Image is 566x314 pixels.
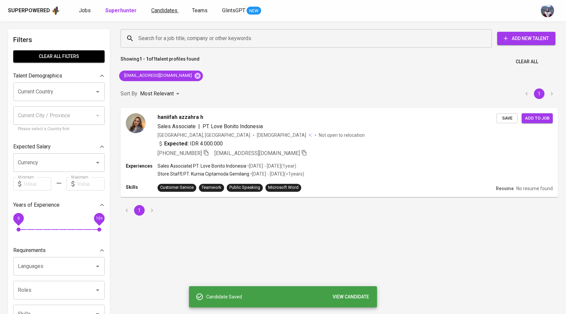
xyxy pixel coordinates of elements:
span: [EMAIL_ADDRESS][DOMAIN_NAME] [119,73,196,79]
h6: Filters [13,34,105,45]
button: page 1 [534,88,544,99]
a: GlintsGPT NEW [222,7,261,15]
p: Sales Associate | PT. Love Bonito Indonesia [158,163,246,169]
p: Please select a Country first [18,126,100,132]
p: • [DATE] - [DATE] ( 1 year ) [246,163,296,169]
a: Superhunter [105,7,138,15]
button: Open [93,87,102,96]
b: Superhunter [105,7,137,14]
span: Add to job [525,115,549,122]
input: Value [24,177,51,190]
div: Customer Service [160,184,194,191]
nav: pagination navigation [120,205,158,216]
p: Resume [496,185,514,192]
b: 1 [153,56,156,62]
b: 1 - 1 [139,56,149,62]
span: [DEMOGRAPHIC_DATA] [257,132,307,138]
span: PT. Love Bonito Indonesia [203,123,263,130]
div: Public Speaking [229,184,260,191]
span: 10+ [96,216,103,221]
button: Add New Talent [497,32,555,45]
img: app logo [51,6,60,16]
a: Superpoweredapp logo [8,6,60,16]
p: Sort By [120,90,137,98]
div: Years of Experience [13,198,105,212]
p: No resume found [516,185,553,192]
div: Expected Salary [13,140,105,153]
button: Clear All [513,56,541,68]
p: Showing of talent profiles found [120,56,200,68]
div: Talent Demographics [13,69,105,82]
div: Superpowered [8,7,50,15]
span: 0 [17,216,20,221]
span: GlintsGPT [222,7,245,14]
span: haniifah azzahra h [158,113,203,121]
span: Teams [192,7,208,14]
span: [EMAIL_ADDRESS][DOMAIN_NAME] [214,150,300,156]
div: Requirements [13,244,105,257]
div: Most Relevant [140,88,182,100]
span: | [198,123,200,131]
p: Most Relevant [140,90,174,98]
a: haniifah azzahra hSales Associate|PT. Love Bonito Indonesia[GEOGRAPHIC_DATA], [GEOGRAPHIC_DATA][D... [120,108,558,197]
span: Clear All [516,58,538,66]
p: Requirements [13,246,46,254]
b: Expected: [164,140,189,148]
p: Years of Experience [13,201,60,209]
button: Open [93,286,102,295]
div: Microsoft Word [268,184,299,191]
span: Candidates [151,7,177,14]
input: Value [77,177,105,190]
div: IDR 4.000.000 [158,140,223,148]
p: Experiences [126,163,158,169]
p: • [DATE] - [DATE] ( <1 years ) [249,171,304,177]
button: page 1 [134,205,145,216]
div: [EMAIL_ADDRESS][DOMAIN_NAME] [119,71,203,81]
button: Open [93,262,102,271]
button: Add to job [522,113,553,124]
a: Candidates [151,7,179,15]
button: Save [496,113,518,124]
p: Talent Demographics [13,72,62,80]
p: Expected Salary [13,143,51,151]
span: Sales Associate [158,123,196,130]
p: Skills [126,184,158,190]
span: Save [500,115,514,122]
p: Not open to relocation [319,132,365,138]
span: Clear All filters [19,52,99,61]
span: VIEW CANDIDATE [333,293,369,301]
p: Store Staff | PT. Kurnia Ciptamoda Gemilang [158,171,249,177]
span: [PHONE_NUMBER] [158,150,202,156]
img: christine.raharja@glints.com [541,4,554,17]
span: NEW [247,8,261,14]
span: Jobs [79,7,91,14]
button: Open [93,158,102,167]
button: VIEW CANDIDATE [330,291,372,303]
div: [GEOGRAPHIC_DATA], [GEOGRAPHIC_DATA] [158,132,250,138]
span: Add New Talent [502,34,550,43]
a: Teams [192,7,209,15]
button: Clear All filters [13,50,105,63]
nav: pagination navigation [520,88,558,99]
div: Teamwork [202,184,221,191]
a: Jobs [79,7,92,15]
img: 85279901-09c7-4eb6-aac9-02fac7d7e1e1.jpg [126,113,146,133]
div: Candidate Saved [206,291,372,303]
